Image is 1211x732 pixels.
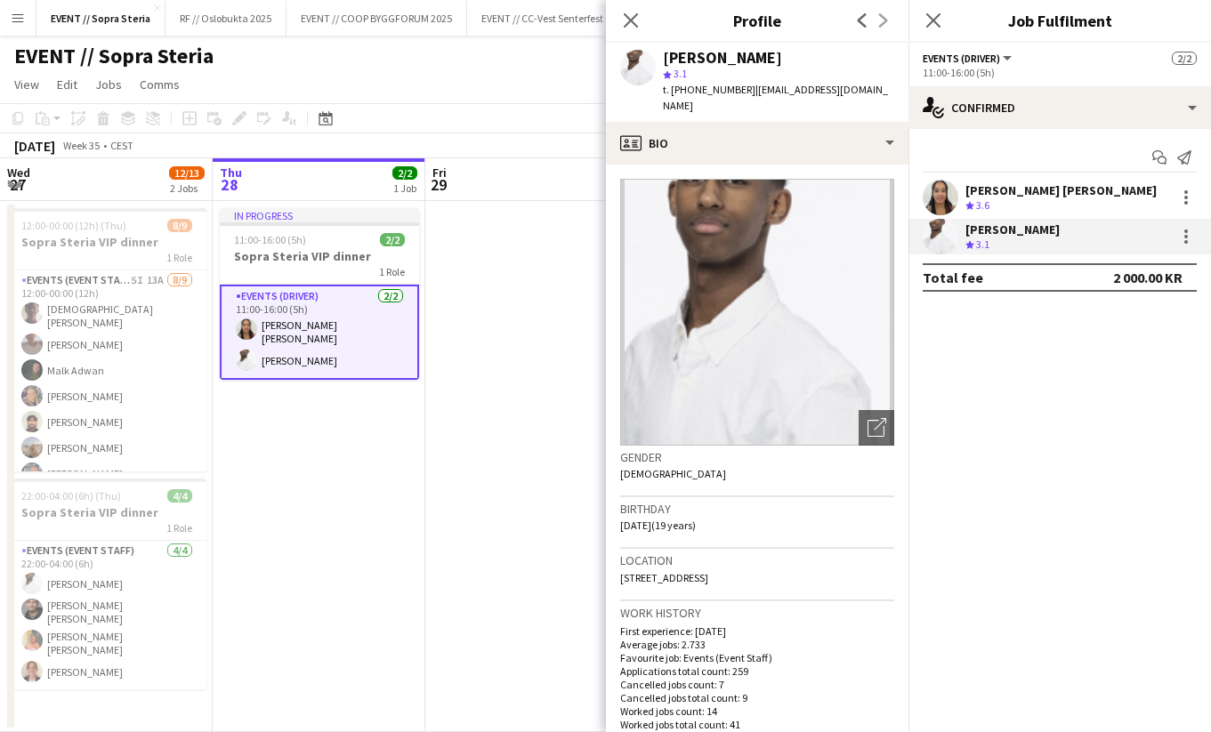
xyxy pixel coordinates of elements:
button: EVENT // Sopra Steria [36,1,166,36]
p: Worked jobs count: 14 [620,704,894,718]
span: | [EMAIL_ADDRESS][DOMAIN_NAME] [663,83,888,112]
h3: Job Fulfilment [908,9,1211,32]
p: Cancelled jobs total count: 9 [620,691,894,704]
h3: Sopra Steria VIP dinner [7,504,206,520]
span: 12:00-00:00 (12h) (Thu) [21,219,126,232]
div: [DATE] [14,137,55,155]
span: View [14,76,39,93]
div: 1 Job [393,181,416,195]
app-card-role: Events (Event Staff)5I13A8/912:00-00:00 (12h)[DEMOGRAPHIC_DATA][PERSON_NAME][PERSON_NAME]Malk Adw... [7,270,206,543]
p: Applications total count: 259 [620,664,894,678]
button: Events (Driver) [923,52,1014,65]
div: 2 Jobs [170,181,204,195]
p: Average jobs: 2.733 [620,638,894,651]
span: 12/13 [169,166,205,180]
div: Open photos pop-in [859,410,894,446]
img: Crew avatar or photo [620,179,894,446]
p: Favourite job: Events (Event Staff) [620,651,894,664]
a: View [7,73,46,96]
h3: Profile [606,9,908,32]
span: 28 [217,174,242,195]
span: Fri [432,165,447,181]
app-job-card: 12:00-00:00 (12h) (Thu)8/9Sopra Steria VIP dinner1 RoleEvents (Event Staff)5I13A8/912:00-00:00 (1... [7,208,206,471]
p: First experience: [DATE] [620,624,894,638]
span: [DATE] (19 years) [620,519,696,532]
div: Bio [606,122,908,165]
span: 3.6 [976,198,989,212]
span: Thu [220,165,242,181]
button: EVENT // COOP BYGGFORUM 2025 [287,1,467,36]
span: 1 Role [166,251,192,264]
p: Cancelled jobs count: 7 [620,678,894,691]
h1: EVENT // Sopra Steria [14,43,214,69]
p: Worked jobs total count: 41 [620,718,894,731]
span: 8/9 [167,219,192,232]
span: 22:00-04:00 (6h) (Thu) [21,489,121,503]
span: Events (Driver) [923,52,1000,65]
span: t. [PHONE_NUMBER] [663,83,755,96]
app-card-role: Events (Driver)2/211:00-16:00 (5h)[PERSON_NAME] [PERSON_NAME][PERSON_NAME] [220,285,419,380]
span: Jobs [95,76,122,93]
span: 2/2 [392,166,417,180]
div: In progress [220,208,419,222]
div: CEST [110,139,133,152]
span: Wed [7,165,30,181]
div: 11:00-16:00 (5h) [923,66,1197,79]
div: [PERSON_NAME] [663,50,782,66]
span: Comms [140,76,180,93]
h3: Gender [620,449,894,465]
h3: Location [620,552,894,568]
app-card-role: Events (Event Staff)4/422:00-04:00 (6h)[PERSON_NAME][PERSON_NAME] [PERSON_NAME][PERSON_NAME] [PER... [7,541,206,689]
button: EVENT // CC-Vest Senterfest [467,1,618,36]
app-job-card: 22:00-04:00 (6h) (Thu)4/4Sopra Steria VIP dinner1 RoleEvents (Event Staff)4/422:00-04:00 (6h)[PER... [7,479,206,689]
div: 2 000.00 KR [1113,269,1183,286]
div: Confirmed [908,86,1211,129]
h3: Sopra Steria VIP dinner [7,234,206,250]
span: 2/2 [380,233,405,246]
span: Week 35 [59,139,103,152]
a: Comms [133,73,187,96]
span: 11:00-16:00 (5h) [234,233,306,246]
a: Edit [50,73,85,96]
h3: Work history [620,605,894,621]
span: 3.1 [976,237,989,251]
span: 29 [430,174,447,195]
h3: Sopra Steria VIP dinner [220,248,419,264]
span: 1 Role [379,265,405,278]
app-job-card: In progress11:00-16:00 (5h)2/2Sopra Steria VIP dinner1 RoleEvents (Driver)2/211:00-16:00 (5h)[PER... [220,208,419,380]
span: [STREET_ADDRESS] [620,571,708,584]
span: 2/2 [1172,52,1197,65]
span: 3.1 [674,67,687,80]
span: Edit [57,76,77,93]
div: [PERSON_NAME] [PERSON_NAME] [965,182,1157,198]
div: Total fee [923,269,983,286]
span: 27 [4,174,30,195]
div: [PERSON_NAME] [965,221,1060,237]
span: 4/4 [167,489,192,503]
h3: Birthday [620,501,894,517]
span: 1 Role [166,521,192,535]
span: [DEMOGRAPHIC_DATA] [620,467,726,480]
a: Jobs [88,73,129,96]
button: RF // Oslobukta 2025 [166,1,287,36]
